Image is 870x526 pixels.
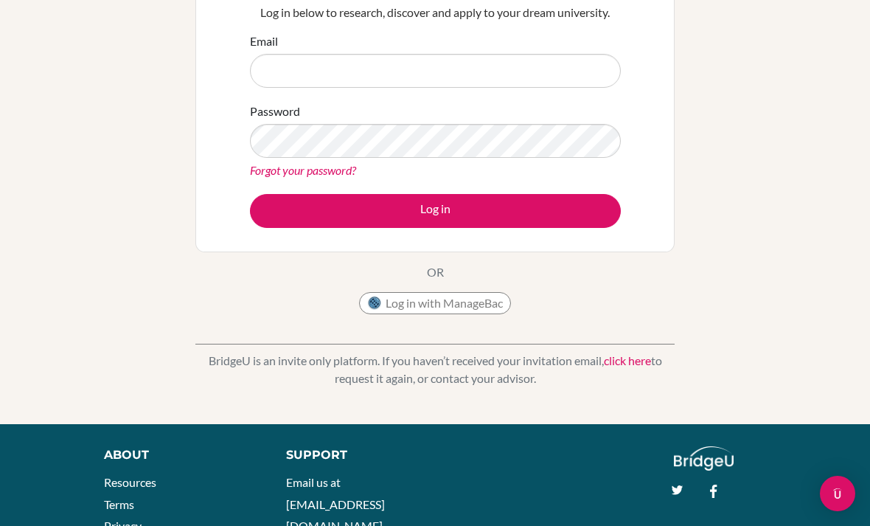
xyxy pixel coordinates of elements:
[250,4,621,21] p: Log in below to research, discover and apply to your dream university.
[250,103,300,120] label: Password
[104,475,156,489] a: Resources
[604,353,651,367] a: click here
[674,446,734,471] img: logo_white@2x-f4f0deed5e89b7ecb1c2cc34c3e3d731f90f0f143d5ea2071677605dd97b5244.png
[250,32,278,50] label: Email
[250,194,621,228] button: Log in
[427,263,444,281] p: OR
[820,476,855,511] div: Open Intercom Messenger
[286,446,421,464] div: Support
[359,292,511,314] button: Log in with ManageBac
[104,446,253,464] div: About
[195,352,675,387] p: BridgeU is an invite only platform. If you haven’t received your invitation email, to request it ...
[250,163,356,177] a: Forgot your password?
[104,497,134,511] a: Terms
